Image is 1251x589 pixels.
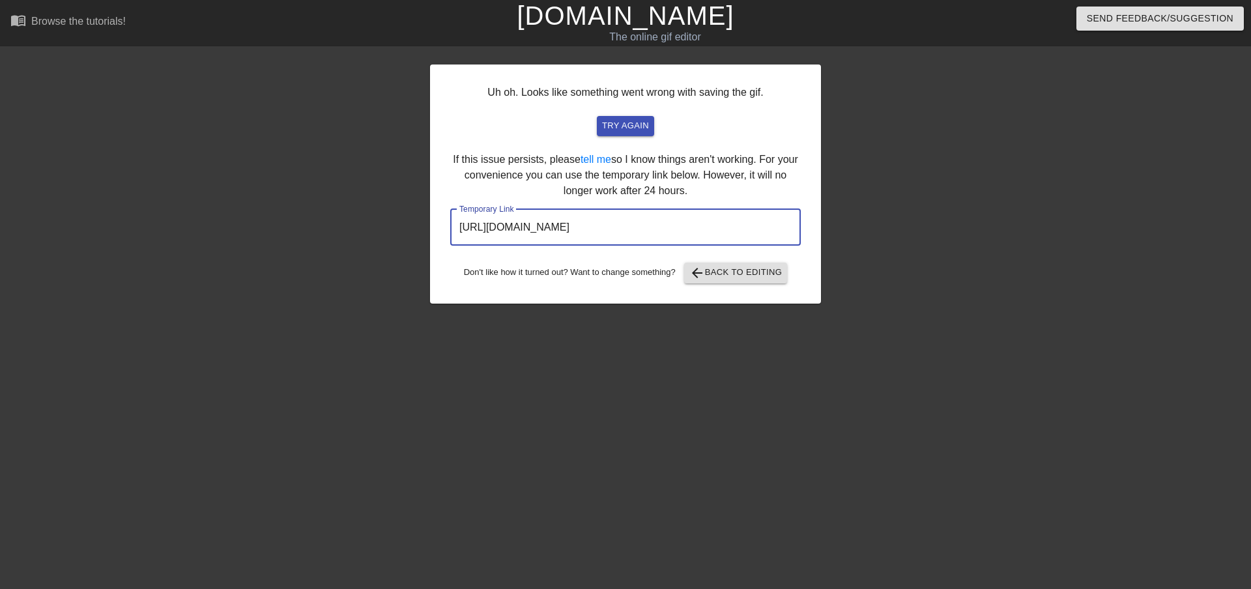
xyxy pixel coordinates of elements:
[689,265,705,281] span: arrow_back
[597,116,654,136] button: try again
[602,119,649,134] span: try again
[581,154,611,165] a: tell me
[689,265,783,281] span: Back to Editing
[1087,10,1233,27] span: Send Feedback/Suggestion
[450,263,801,283] div: Don't like how it turned out? Want to change something?
[430,65,821,304] div: Uh oh. Looks like something went wrong with saving the gif. If this issue persists, please so I k...
[31,16,126,27] div: Browse the tutorials!
[1076,7,1244,31] button: Send Feedback/Suggestion
[517,1,734,30] a: [DOMAIN_NAME]
[424,29,887,45] div: The online gif editor
[10,12,126,33] a: Browse the tutorials!
[10,12,26,28] span: menu_book
[450,209,801,246] input: bare
[684,263,788,283] button: Back to Editing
